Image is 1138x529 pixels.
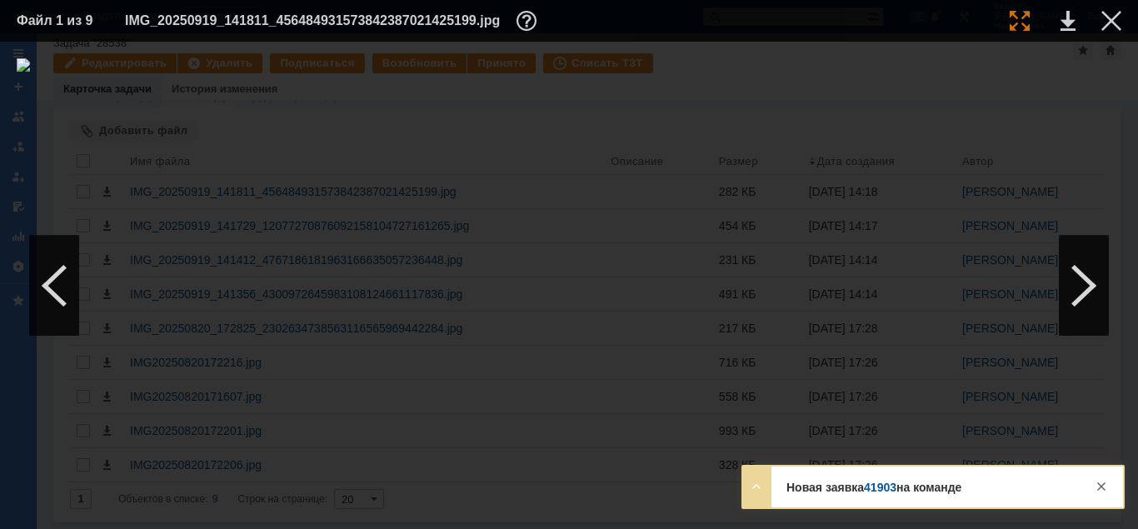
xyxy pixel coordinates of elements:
div: Файл 1 из 9 [17,14,100,27]
strong: Новая заявка на команде [786,481,961,494]
div: Развернуть [746,477,766,497]
div: Увеличить масштаб [1010,11,1030,31]
div: Дополнительная информация о файле (F11) [517,11,542,31]
div: Скачать файл [1061,11,1076,31]
img: download [17,58,1121,512]
div: IMG_20250919_141811_456484931573842387021425199.jpg [125,11,542,31]
div: Предыдущий файл [29,236,79,336]
div: Следующий файл [1059,236,1109,336]
div: Закрыть [1091,477,1111,497]
a: 41903 [864,481,896,494]
div: Закрыть окно (Esc) [1101,11,1121,31]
